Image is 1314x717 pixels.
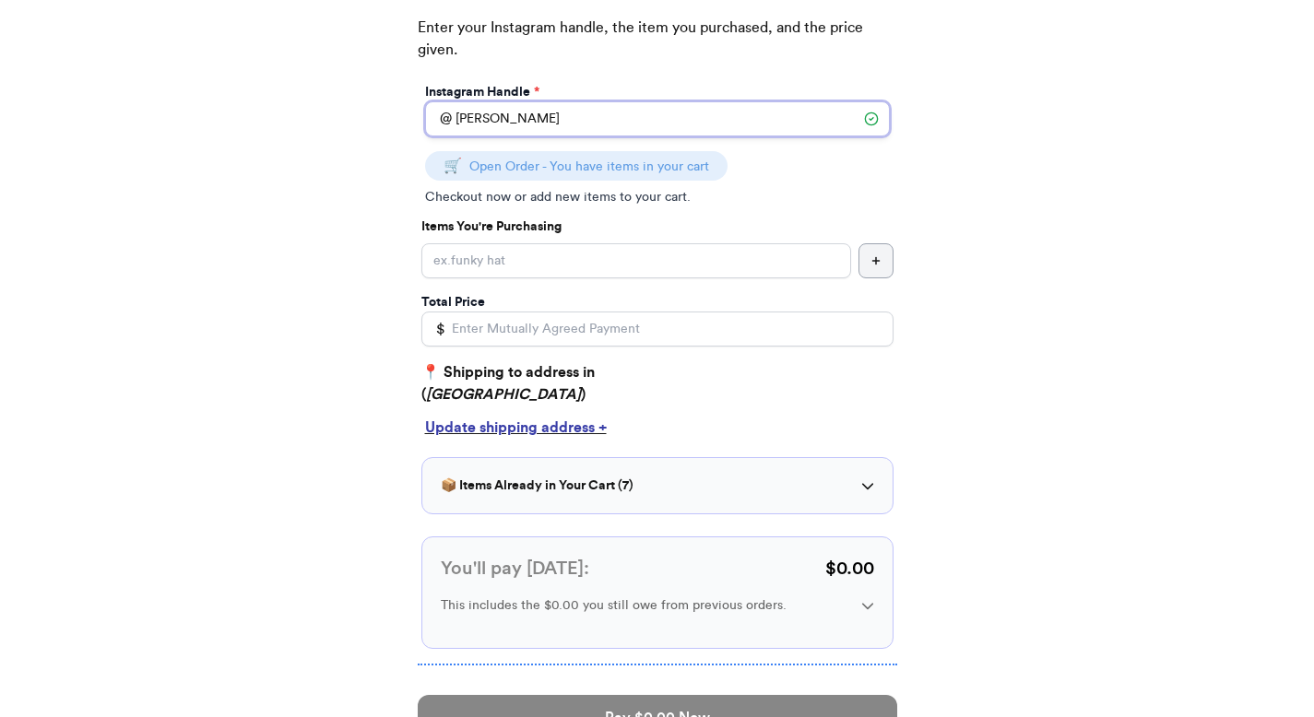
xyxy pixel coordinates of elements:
label: Instagram Handle [425,83,539,101]
p: $ 0.00 [825,556,874,582]
p: Enter your Instagram handle, the item you purchased, and the price given. [418,17,897,79]
span: Open Order - You have items in your cart [469,160,709,173]
span: 🛒 [444,159,462,173]
p: 📍 Shipping to address in ( ) [421,361,894,406]
p: This includes the $0.00 you still owe from previous orders. [441,596,846,615]
label: Total Price [421,293,485,311]
input: Enter Mutually Agreed Payment [421,311,894,347]
div: Update shipping address + [425,417,890,439]
input: ex.funky hat [421,243,851,278]
h3: 📦 Items Already in Your Cart ( 7 ) [441,476,633,495]
p: Checkout now or add new items to your cart. [425,188,890,206]
p: Items You're Purchasing [421,217,894,236]
div: @ [425,101,452,136]
h3: You'll pay [DATE]: [441,556,589,582]
em: [GEOGRAPHIC_DATA] [426,387,581,402]
div: $ [421,311,445,347]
